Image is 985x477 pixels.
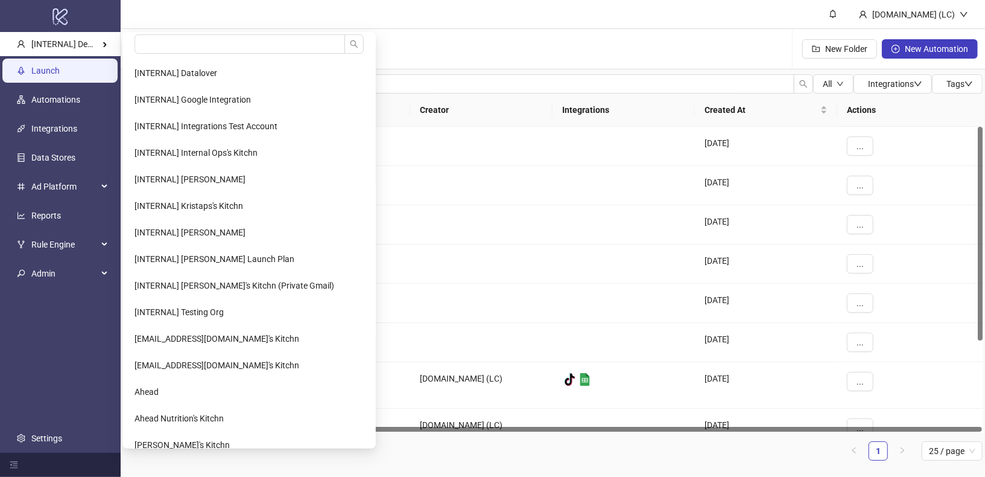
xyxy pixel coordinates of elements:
a: test [145,178,160,187]
th: Creator [410,94,553,127]
span: down [837,80,844,88]
a: Automations [128,41,188,54]
div: [DOMAIN_NAME] (LC) [410,409,553,448]
a: 1 [869,442,887,460]
span: All [823,79,832,89]
div: [DATE] [695,245,837,284]
span: search [799,80,808,88]
div: [DATE] [695,205,837,245]
button: ... [847,215,873,234]
div: [DOMAIN_NAME] (LC) [410,362,553,409]
li: Next Page [893,441,912,461]
span: ... [857,338,864,347]
span: folder [135,296,144,304]
th: Name [125,94,268,127]
span: Ad Platform [31,174,98,199]
th: Tags [268,94,410,127]
h3: [PERSON_NAME] [218,39,329,59]
div: [DATE] [695,284,837,323]
span: folder-add [812,45,820,53]
span: 25 / page [929,442,975,460]
span: fork [17,240,25,249]
button: ... [847,418,873,438]
a: Nodes Example [145,217,203,226]
span: down [914,80,922,88]
a: Excel [145,256,165,266]
a: Integrations [31,124,77,133]
span: ... [857,259,864,269]
a: Training [145,138,176,148]
button: Alldown [813,74,854,94]
a: Automations [31,95,80,104]
li: Previous Page [844,441,864,461]
button: ... [847,293,873,313]
span: menu-fold [10,461,18,469]
button: Integrationsdown [854,74,932,94]
span: New Automation [905,44,968,54]
span: Created At [705,103,818,117]
span: key [17,269,25,278]
div: [DATE] [695,409,837,448]
a: Data Stores [31,153,75,162]
span: folder [135,178,144,187]
span: number [17,182,25,191]
li: / [190,30,194,68]
span: down [960,10,968,19]
span: left [850,447,858,454]
button: ... [847,372,873,391]
span: ... [857,423,864,433]
button: New Folder [802,39,877,59]
button: left [844,441,864,461]
span: user [859,10,867,19]
a: Launch [31,66,60,75]
span: user [17,40,25,48]
button: ... [847,333,873,352]
th: Created At [695,94,837,127]
a: Tiktok data export - Lookback last year - [DATE] [135,374,236,397]
span: ... [857,141,864,151]
span: right [899,447,906,454]
span: Admin [31,261,98,286]
span: ... [857,377,864,386]
button: ... [847,176,873,195]
th: Actions [837,94,983,127]
div: [DATE] [695,323,837,362]
button: ... [847,254,873,274]
a: Bulk ad Upload [145,335,201,344]
a: Test Write to Excel - [DATE] [154,420,252,430]
div: [DATE] [695,166,837,205]
span: ... [857,181,864,190]
span: ... [857,220,864,229]
span: Rule Engine [31,232,98,257]
div: [DATE] [695,362,837,409]
span: ... [857,298,864,308]
li: 1 [869,441,888,461]
button: right [893,441,912,461]
span: folder-open [199,42,214,56]
span: folder [135,139,144,147]
a: Reports [31,211,61,220]
th: Integrations [553,94,695,127]
span: folder [135,335,144,344]
span: down [964,80,973,88]
span: Tags [946,79,973,89]
span: New Folder [825,44,867,54]
span: plus-circle [892,45,900,53]
button: New Automation [882,39,978,59]
div: Page Size [922,441,983,461]
span: bell [829,10,837,18]
span: Integrations [868,79,922,89]
div: [DATE] [695,127,837,166]
span: [INTERNAL] Demo Account [31,39,133,49]
a: Demo_Kynship [145,295,201,305]
span: folder [135,217,144,226]
span: folder [135,257,144,265]
a: Settings [31,434,62,443]
span: Nodes Only [277,372,325,385]
div: [DOMAIN_NAME] (LC) [867,8,960,21]
button: ... [847,136,873,156]
span: Name [135,103,249,117]
button: Tagsdown [932,74,983,94]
